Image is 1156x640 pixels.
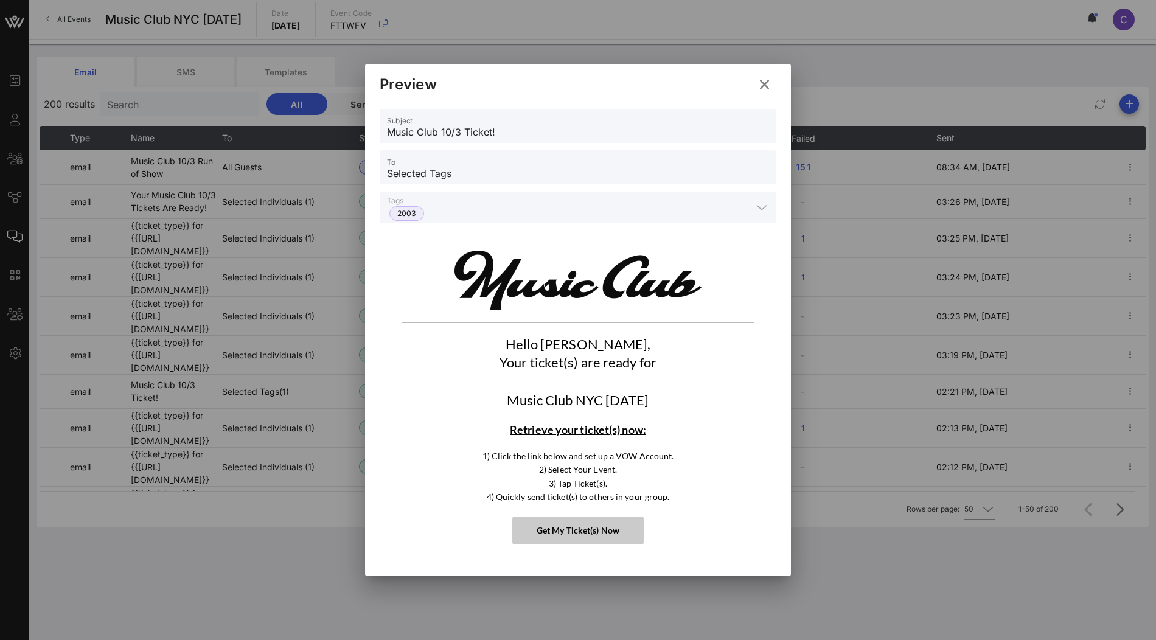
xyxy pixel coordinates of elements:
span: Hello [PERSON_NAME], Your ticket(s) are ready for Music Club NYC [DATE] [500,336,656,408]
label: To [387,158,395,167]
span: 2003 [397,207,416,220]
label: Subject [387,116,413,125]
span: Get My Ticket(s) Now [537,525,619,535]
a: Get My Ticket(s) Now [512,517,644,545]
label: Tags [387,196,403,205]
div: Preview [380,75,437,94]
table: divider [402,322,754,323]
strong: Retrieve your ticket(s) now: [510,423,646,436]
p: 1) Click the link below and set up a VOW Account. 2) Select Your Event. 3) Tap Ticket(s). 4) Quic... [402,450,754,504]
